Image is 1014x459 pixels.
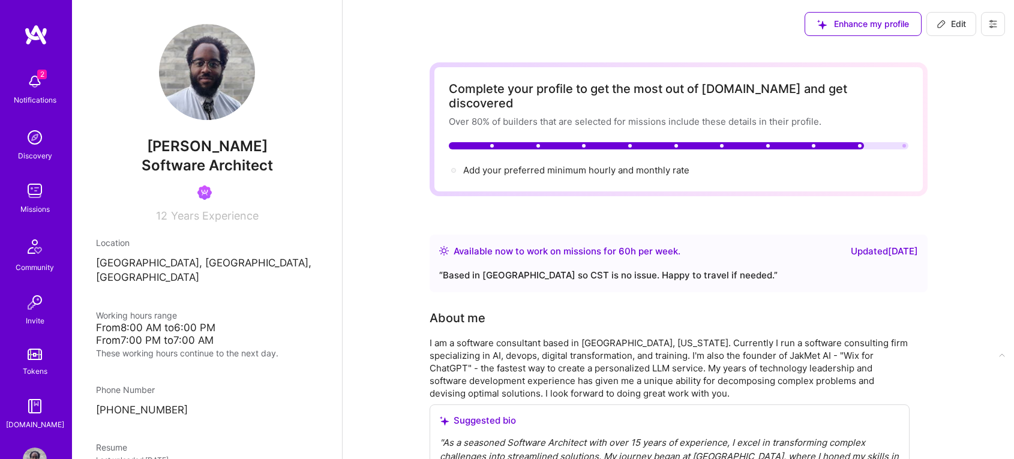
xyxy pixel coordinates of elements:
[439,268,918,283] div: “ Based in [GEOGRAPHIC_DATA] so CST is no issue. Happy to travel if needed. ”
[817,20,827,29] i: icon SuggestedTeams
[23,179,47,203] img: teamwork
[96,137,318,155] span: [PERSON_NAME]
[96,256,318,285] p: [GEOGRAPHIC_DATA], [GEOGRAPHIC_DATA], [GEOGRAPHIC_DATA]
[37,70,47,79] span: 2
[96,310,177,320] span: Working hours range
[926,12,976,36] button: Edit
[96,334,318,347] div: From 7:00 PM to 7:00 AM
[18,149,52,162] div: Discovery
[171,209,259,222] span: Years Experience
[16,261,54,274] div: Community
[14,94,56,106] div: Notifications
[454,244,680,259] div: Available now to work on missions for h per week .
[430,337,910,400] div: I am a software consultant based in [GEOGRAPHIC_DATA], [US_STATE]. Currently I run a software con...
[20,203,50,215] div: Missions
[26,314,44,327] div: Invite
[449,82,908,110] div: Complete your profile to get the most out of [DOMAIN_NAME] and get discovered
[197,185,212,200] img: Been on Mission
[805,12,922,36] button: Enhance my profile
[23,70,47,94] img: bell
[430,309,485,327] div: About me
[439,246,449,256] img: Availability
[440,415,899,427] div: Suggested bio
[96,236,318,249] div: Location
[28,349,42,360] img: tokens
[96,385,155,395] span: Phone Number
[449,115,908,128] div: Over 80% of builders that are selected for missions include these details in their profile.
[96,442,127,452] span: Resume
[20,232,49,261] img: Community
[619,245,631,257] span: 60
[24,24,48,46] img: logo
[156,209,167,222] span: 12
[463,164,689,176] span: Add your preferred minimum hourly and monthly rate
[23,290,47,314] img: Invite
[159,24,255,120] img: User Avatar
[851,244,918,259] div: Updated [DATE]
[817,18,909,30] span: Enhance my profile
[23,125,47,149] img: discovery
[6,418,64,431] div: [DOMAIN_NAME]
[440,416,449,425] i: icon SuggestedTeams
[142,157,273,174] span: Software Architect
[23,394,47,418] img: guide book
[96,347,318,359] div: These working hours continue to the next day.
[937,18,966,30] span: Edit
[96,322,318,334] div: From 8:00 AM to 6:00 PM
[23,365,47,377] div: Tokens
[96,403,318,418] p: [PHONE_NUMBER]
